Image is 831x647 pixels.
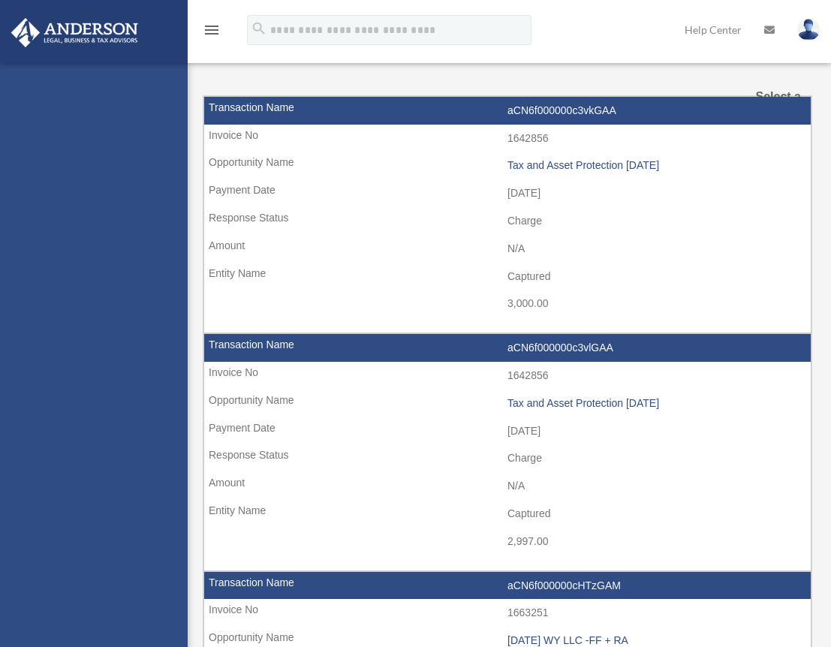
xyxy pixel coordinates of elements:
[204,207,811,236] td: Charge
[204,362,811,390] td: 1642856
[204,263,811,291] td: Captured
[204,290,811,318] td: 3,000.00
[204,125,811,153] td: 1642856
[204,599,811,627] td: 1663251
[204,572,811,600] td: aCN6f000000cHTzGAM
[7,18,143,47] img: Anderson Advisors Platinum Portal
[204,472,811,501] td: N/A
[204,500,811,528] td: Captured
[204,334,811,363] td: aCN6f000000c3vlGAA
[204,417,811,446] td: [DATE]
[204,179,811,208] td: [DATE]
[203,21,221,39] i: menu
[507,159,803,172] div: Tax and Asset Protection [DATE]
[204,528,811,556] td: 2,997.00
[204,97,811,125] td: aCN6f000000c3vkGAA
[797,19,820,41] img: User Pic
[722,86,801,128] label: Select a Month:
[203,26,221,39] a: menu
[251,20,267,37] i: search
[507,634,803,647] div: [DATE] WY LLC -FF + RA
[507,397,803,410] div: Tax and Asset Protection [DATE]
[204,444,811,473] td: Charge
[204,235,811,263] td: N/A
